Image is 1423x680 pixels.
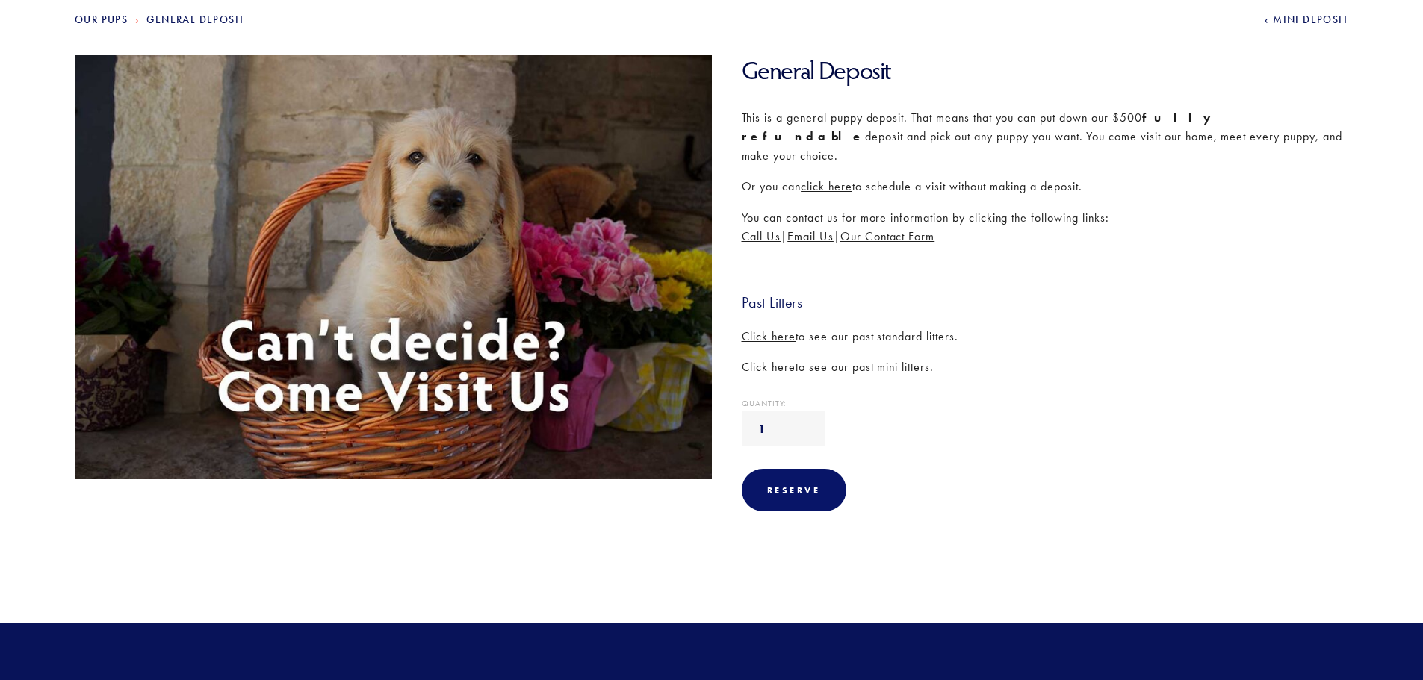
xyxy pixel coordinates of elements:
h3: Past Litters [742,293,1349,312]
input: Quantity [742,411,825,446]
img: come_visit_us_wide.jpg [66,55,722,479]
div: Quantity: [742,399,1349,408]
a: General Deposit [146,13,244,26]
a: Mini Deposit [1265,13,1348,26]
a: click here [801,179,852,193]
a: Call Us [742,229,781,243]
div: Reserve [742,469,846,511]
span: Mini Deposit [1273,13,1348,26]
h1: General Deposit [742,55,1349,86]
a: Our Pups [75,13,128,26]
a: Click here [742,329,796,343]
div: Reserve [767,484,821,496]
p: Or you can to schedule a visit without making a deposit. [742,177,1349,196]
p: to see our past mini litters. [742,358,1349,377]
p: This is a general puppy deposit. That means that you can put down our $500 deposit and pick out a... [742,108,1349,166]
a: Email Us [787,229,834,243]
a: Our Contact Form [840,229,934,243]
a: Click here [742,360,796,374]
p: You can contact us for more information by clicking the following links: | | [742,208,1349,246]
p: to see our past standard litters. [742,327,1349,346]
